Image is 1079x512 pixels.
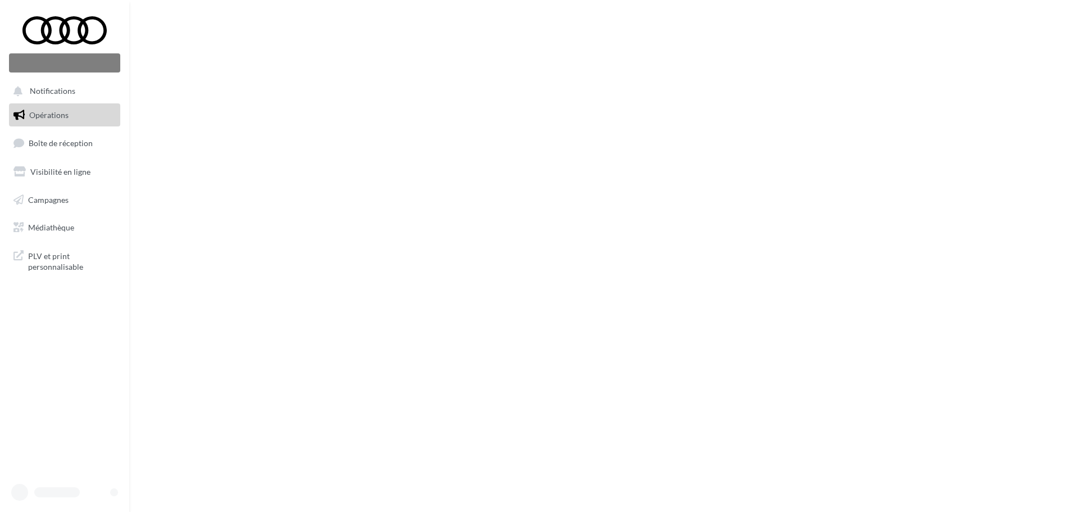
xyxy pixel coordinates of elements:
a: Visibilité en ligne [7,160,123,184]
a: Opérations [7,103,123,127]
a: Boîte de réception [7,131,123,155]
span: PLV et print personnalisable [28,248,116,273]
a: Campagnes [7,188,123,212]
a: PLV et print personnalisable [7,244,123,277]
span: Opérations [29,110,69,120]
span: Médiathèque [28,223,74,232]
span: Boîte de réception [29,138,93,148]
span: Campagnes [28,194,69,204]
a: Médiathèque [7,216,123,239]
span: Visibilité en ligne [30,167,90,176]
span: Notifications [30,87,75,96]
div: Nouvelle campagne [9,53,120,73]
